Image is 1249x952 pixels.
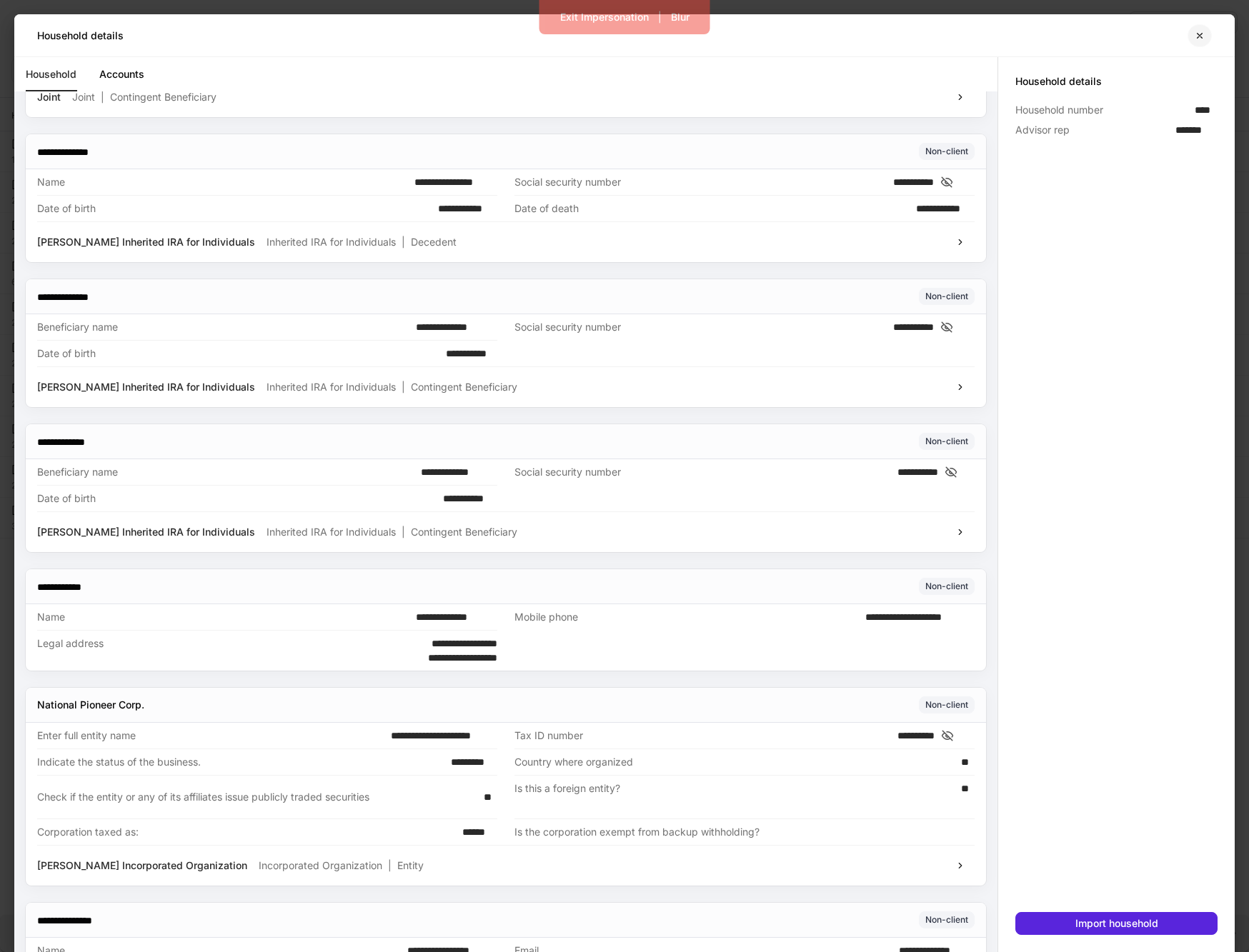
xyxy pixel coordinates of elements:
[925,144,968,158] div: Non-client
[925,579,968,593] div: Non-client
[259,858,424,873] p: Incorporated Organization Entity
[514,320,884,335] div: Social security number
[267,525,517,539] p: Inherited IRA for Individuals Contingent Beneficiary
[101,91,104,103] span: |
[37,790,475,804] div: Check if the entity or any of its affiliates issue publicly traded securities
[37,380,255,394] p: [PERSON_NAME] Inherited IRA for Individuals
[1015,103,1186,117] div: Household number
[37,175,406,189] div: Name
[514,465,888,480] div: Social security number
[514,728,888,743] div: Tax ID number
[37,235,255,249] p: [PERSON_NAME] Inherited IRA for Individuals
[37,755,442,769] div: Indicate the status of the business.
[388,859,392,871] span: |
[99,57,144,91] a: Accounts
[37,465,412,479] div: Beneficiary name
[37,201,429,216] div: Date of birth
[925,913,968,926] div: Non-client
[671,12,690,22] div: Blur
[37,636,392,665] div: Legal address
[402,526,405,538] span: |
[72,90,217,104] p: Joint Contingent Beneficiary
[1075,918,1158,928] div: Import household
[37,610,407,624] div: Name
[26,57,76,91] a: Household
[402,236,405,248] span: |
[37,825,454,839] div: Corporation taxed as:
[1015,912,1218,935] button: Import household
[37,858,247,873] p: [PERSON_NAME] Incorporated Organization
[514,825,966,839] div: Is the corporation exempt from backup withholding?
[514,610,856,625] div: Mobile phone
[514,781,952,813] div: Is this a foreign entity?
[514,175,884,189] div: Social security number
[37,29,124,43] h5: Household details
[37,90,61,104] p: Joint
[37,320,407,334] div: Beneficiary name
[402,381,405,393] span: |
[925,434,968,448] div: Non-client
[37,698,144,712] div: National Pioneer Corp.
[560,12,649,22] div: Exit Impersonation
[514,755,952,769] div: Country where organized
[925,289,968,303] div: Non-client
[267,235,457,249] p: Inherited IRA for Individuals Decedent
[1015,74,1218,89] h5: Household details
[37,525,255,539] p: [PERSON_NAME] Inherited IRA for Individuals
[514,201,907,216] div: Date of death
[925,698,968,711] div: Non-client
[37,728,382,743] div: Enter full entity name
[37,491,434,506] div: Date of birth
[37,346,437,361] div: Date of birth
[1015,123,1167,137] div: Advisor rep
[267,380,517,394] p: Inherited IRA for Individuals Contingent Beneficiary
